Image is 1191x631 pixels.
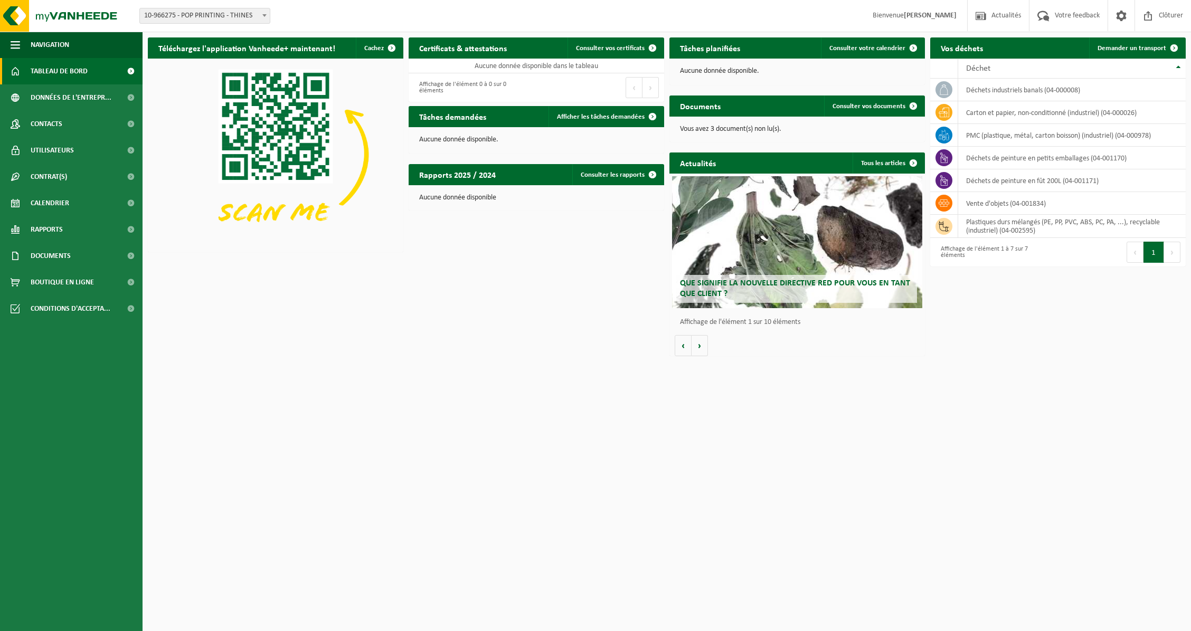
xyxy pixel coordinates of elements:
p: Affichage de l'élément 1 sur 10 éléments [680,319,920,326]
td: Aucune donnée disponible dans le tableau [409,59,664,73]
span: Conditions d'accepta... [31,295,110,322]
a: Afficher les tâches demandées [549,106,663,127]
div: Affichage de l'élément 1 à 7 sur 7 éléments [935,241,1053,264]
div: Affichage de l'élément 0 à 0 sur 0 éléments [414,76,531,99]
td: carton et papier, non-conditionné (industriel) (04-000026) [958,101,1186,124]
span: Afficher les tâches demandées [557,113,645,120]
button: 1 [1143,242,1164,263]
h2: Téléchargez l'application Vanheede+ maintenant! [148,37,346,58]
p: Aucune donnée disponible. [680,68,914,75]
span: 10-966275 - POP PRINTING - THINES [139,8,270,24]
button: Next [1164,242,1180,263]
td: déchets de peinture en petits emballages (04-001170) [958,147,1186,169]
button: Next [642,77,659,98]
span: 10-966275 - POP PRINTING - THINES [140,8,270,23]
a: Consulter les rapports [572,164,663,185]
h2: Vos déchets [930,37,994,58]
span: Données de l'entrepr... [31,84,111,111]
span: Contrat(s) [31,164,67,190]
a: Demander un transport [1089,37,1185,59]
h2: Actualités [669,152,726,173]
h2: Documents [669,95,731,116]
span: Tableau de bord [31,58,88,84]
span: Déchet [966,64,990,73]
td: plastiques durs mélangés (PE, PP, PVC, ABS, PC, PA, ...), recyclable (industriel) (04-002595) [958,215,1186,238]
td: déchets industriels banals (04-000008) [958,79,1186,101]
span: Que signifie la nouvelle directive RED pour vous en tant que client ? [680,279,910,298]
span: Consulter votre calendrier [829,45,905,52]
p: Aucune donnée disponible [419,194,654,202]
button: Cachez [356,37,402,59]
h2: Tâches demandées [409,106,497,127]
h2: Tâches planifiées [669,37,751,58]
td: PMC (plastique, métal, carton boisson) (industriel) (04-000978) [958,124,1186,147]
h2: Certificats & attestations [409,37,517,58]
span: Navigation [31,32,69,58]
img: Download de VHEPlus App [148,59,403,250]
span: Utilisateurs [31,137,74,164]
td: déchets de peinture en fût 200L (04-001171) [958,169,1186,192]
p: Aucune donnée disponible. [419,136,654,144]
a: Consulter votre calendrier [821,37,924,59]
button: Previous [1127,242,1143,263]
span: Demander un transport [1098,45,1166,52]
a: Que signifie la nouvelle directive RED pour vous en tant que client ? [672,176,922,308]
button: Previous [626,77,642,98]
span: Rapports [31,216,63,243]
a: Tous les articles [853,152,924,174]
span: Consulter vos certificats [576,45,645,52]
button: Volgende [692,335,708,356]
span: Calendrier [31,190,69,216]
strong: [PERSON_NAME] [904,12,957,20]
td: vente d'objets (04-001834) [958,192,1186,215]
a: Consulter vos certificats [568,37,663,59]
span: Consulter vos documents [833,103,905,110]
a: Consulter vos documents [824,95,924,117]
span: Boutique en ligne [31,269,94,295]
button: Vorige [675,335,692,356]
span: Cachez [364,45,384,52]
p: Vous avez 3 document(s) non lu(s). [680,126,914,133]
span: Documents [31,243,71,269]
h2: Rapports 2025 / 2024 [409,164,506,185]
span: Contacts [31,111,62,137]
